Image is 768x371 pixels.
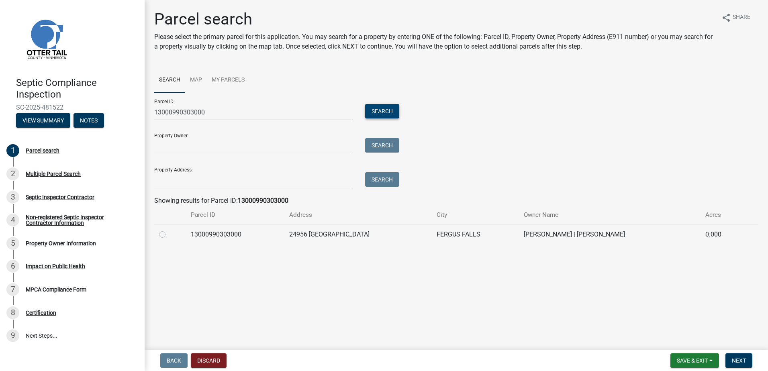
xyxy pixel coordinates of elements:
[519,206,701,224] th: Owner Name
[6,167,19,180] div: 2
[167,357,181,364] span: Back
[16,104,129,111] span: SC-2025-481522
[6,260,19,273] div: 6
[26,241,96,246] div: Property Owner Information
[6,237,19,250] div: 5
[186,206,284,224] th: Parcel ID
[74,113,104,128] button: Notes
[154,67,185,93] a: Search
[721,13,731,22] i: share
[26,148,59,153] div: Parcel search
[191,353,227,368] button: Discard
[732,357,746,364] span: Next
[238,197,288,204] strong: 13000990303000
[6,214,19,226] div: 4
[160,353,188,368] button: Back
[26,263,85,269] div: Impact on Public Health
[154,196,758,206] div: Showing results for Parcel ID:
[26,287,86,292] div: MPCA Compliance Form
[26,194,94,200] div: Septic Inspector Contractor
[26,310,56,316] div: Certification
[16,118,70,124] wm-modal-confirm: Summary
[16,113,70,128] button: View Summary
[670,353,719,368] button: Save & Exit
[26,214,132,226] div: Non-registered Septic Inspector Contractor Information
[6,283,19,296] div: 7
[733,13,750,22] span: Share
[6,329,19,342] div: 9
[432,224,519,244] td: FERGUS FALLS
[701,224,743,244] td: 0.000
[74,118,104,124] wm-modal-confirm: Notes
[432,206,519,224] th: City
[186,224,284,244] td: 13000990303000
[26,171,81,177] div: Multiple Parcel Search
[725,353,752,368] button: Next
[365,172,399,187] button: Search
[365,138,399,153] button: Search
[185,67,207,93] a: Map
[701,206,743,224] th: Acres
[16,8,76,69] img: Otter Tail County, Minnesota
[207,67,249,93] a: My Parcels
[284,224,432,244] td: 24956 [GEOGRAPHIC_DATA]
[519,224,701,244] td: [PERSON_NAME] | [PERSON_NAME]
[6,144,19,157] div: 1
[715,10,757,25] button: shareShare
[677,357,708,364] span: Save & Exit
[6,306,19,319] div: 8
[284,206,432,224] th: Address
[16,77,138,100] h4: Septic Compliance Inspection
[154,32,715,51] p: Please select the primary parcel for this application. You may search for a property by entering ...
[365,104,399,118] button: Search
[6,191,19,204] div: 3
[154,10,715,29] h1: Parcel search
